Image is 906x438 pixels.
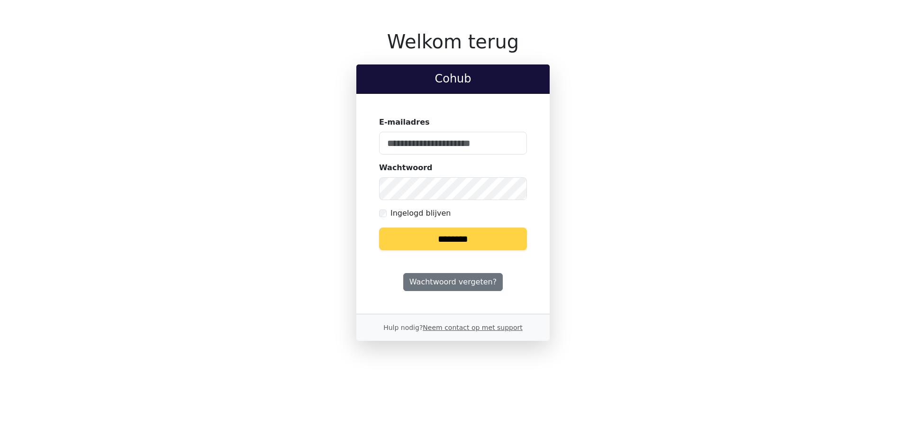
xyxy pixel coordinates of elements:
small: Hulp nodig? [383,324,523,331]
h2: Cohub [364,72,542,86]
a: Wachtwoord vergeten? [403,273,503,291]
label: E-mailadres [379,117,430,128]
label: Wachtwoord [379,162,433,173]
a: Neem contact op met support [423,324,522,331]
label: Ingelogd blijven [390,208,451,219]
h1: Welkom terug [356,30,550,53]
